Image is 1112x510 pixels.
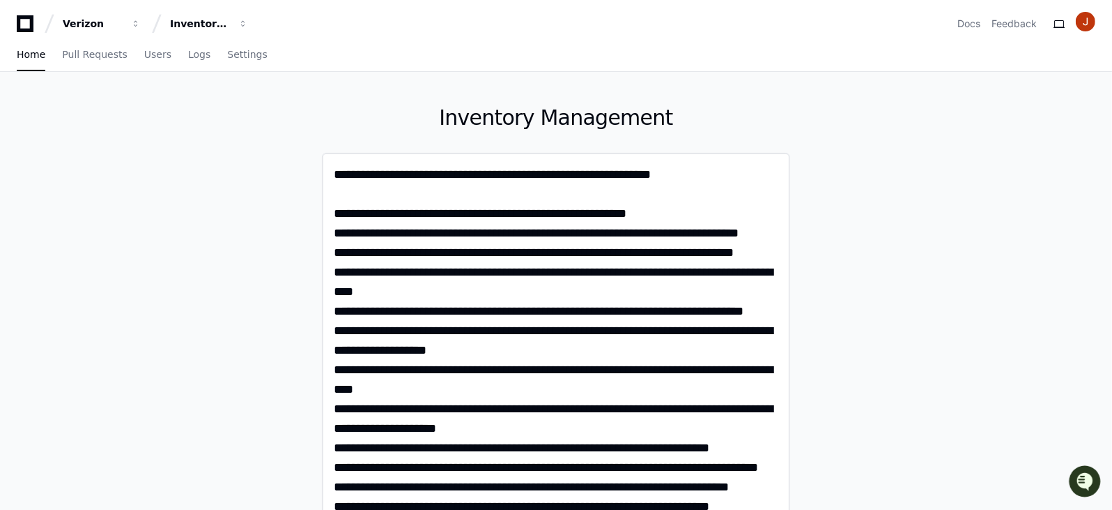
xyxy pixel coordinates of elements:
a: Users [144,39,171,71]
button: Inventory Management [164,11,254,36]
span: Pull Requests [62,50,127,59]
span: Logs [188,50,210,59]
h1: Inventory Management [322,105,790,130]
button: Verizon [57,11,146,36]
a: Settings [227,39,267,71]
span: Users [144,50,171,59]
div: Welcome [14,56,254,78]
a: Pull Requests [62,39,127,71]
button: Feedback [991,17,1037,31]
a: Home [17,39,45,71]
button: Start new chat [237,108,254,125]
img: PlayerZero [14,14,42,42]
div: Start new chat [47,104,229,118]
div: Verizon [63,17,123,31]
img: ACg8ocJ4YYGVzPJmCBJXjVBO6y9uQl7Pwsjj0qszvW3glTrzzpda8g=s96-c [1076,12,1095,31]
img: 1756235613930-3d25f9e4-fa56-45dd-b3ad-e072dfbd1548 [14,104,39,129]
div: We're available if you need us! [47,118,176,129]
span: Settings [227,50,267,59]
a: Docs [957,17,980,31]
div: Inventory Management [170,17,230,31]
a: Powered byPylon [98,146,169,157]
span: Home [17,50,45,59]
a: Logs [188,39,210,71]
iframe: Open customer support [1067,464,1105,502]
span: Pylon [139,147,169,157]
